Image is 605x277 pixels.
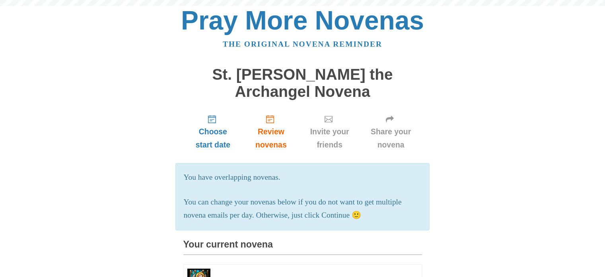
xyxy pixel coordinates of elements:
[368,125,414,151] span: Share your novena
[243,108,299,155] a: Review novenas
[183,108,243,155] a: Choose start date
[300,108,360,155] a: Invite your friends
[307,125,352,151] span: Invite your friends
[251,125,291,151] span: Review novenas
[183,240,422,255] h3: Your current novena
[223,40,382,48] a: The original novena reminder
[183,66,422,100] h1: St. [PERSON_NAME] the Archangel Novena
[184,171,422,184] p: You have overlapping novenas.
[181,6,424,35] a: Pray More Novenas
[360,108,422,155] a: Share your novena
[191,125,235,151] span: Choose start date
[184,196,422,222] p: You can change your novenas below if you do not want to get multiple novena emails per day. Other...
